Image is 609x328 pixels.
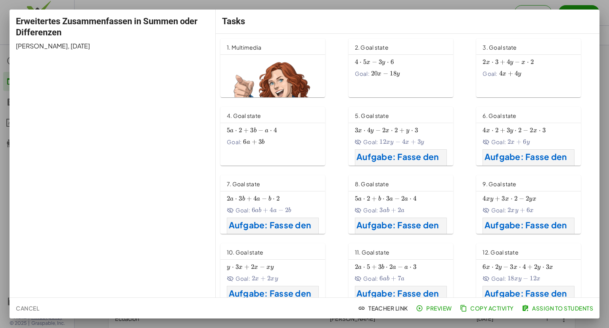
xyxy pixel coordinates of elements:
span: x [255,276,259,282]
span: ⋅ [391,126,393,134]
span: Goal: [483,274,506,283]
span: 5 [355,195,358,203]
button: Preview [414,301,455,315]
span: 3 [259,138,262,146]
span: − [519,195,524,203]
strong: Aufgabe: Fasse den Term, soweit es geht, zusammen! [356,220,440,254]
button: Cancel [13,301,42,315]
span: + [260,274,266,282]
span: b [381,264,384,270]
span: − [278,206,283,214]
span: 2 [267,274,270,282]
span: Goal: [483,69,497,78]
span: 2 [367,195,370,203]
span: a [230,127,234,134]
button: Assign to Students [520,301,596,315]
span: − [515,58,520,66]
span: 6 [379,274,383,282]
span: 2 [251,263,254,271]
button: Teacher Link [356,301,411,315]
span: + [495,195,500,203]
span: 2 [495,126,498,134]
span: 4 [402,138,405,146]
span: Goal: [227,274,250,283]
span: 3 [546,263,549,271]
span: x [386,139,390,145]
span: 4 [253,195,257,203]
span: 4 [274,126,277,134]
span: ⋅ [270,126,272,134]
span: Assign to Students [523,305,593,312]
span: 5 [363,58,366,66]
span: 6 [483,263,486,271]
span: Erweitertes Zusammenfassen in Summen oder Differenzen [16,16,197,37]
a: 6. Goal stateGoal:Aufgabe: Fasse den Term, soweit es geht, zusammen! [476,107,595,166]
span: [PERSON_NAME] [16,42,68,50]
span: a [404,196,408,202]
span: 4 [483,126,486,134]
span: a [404,264,408,270]
strong: Aufgabe: Fasse den Term, soweit es geht, zusammen! [356,288,440,322]
span: 4 [523,263,526,271]
span: , [DATE] [68,42,90,50]
span: x [521,59,525,66]
span: 6 [252,206,255,214]
span: 2 [227,195,230,203]
a: 2. Goal stateGoal: [349,39,467,97]
span: x [502,71,506,77]
span: 4 [413,195,416,203]
i: Goal State is hidden. [227,275,234,282]
span: x [486,264,490,270]
span: ⋅ [410,195,412,203]
span: + [508,69,513,77]
span: 2 [395,126,398,134]
span: 3 [510,263,513,271]
span: − [503,263,508,271]
span: y [421,139,424,145]
span: y [527,139,530,145]
span: x [511,207,515,214]
span: 2 [514,195,517,203]
span: 4. Goal state [227,112,261,119]
span: x [549,264,553,270]
span: 3 [250,126,253,134]
span: x [486,59,490,66]
span: + [399,126,404,134]
span: ⋅ [273,195,275,203]
span: 4 [270,206,273,214]
span: x [513,264,517,270]
span: x [486,196,490,202]
span: a [273,207,277,214]
span: 5 [227,126,230,134]
span: 6. Goal state [483,112,516,119]
span: x [385,127,389,134]
span: y [396,71,400,77]
i: Goal State is hidden. [355,139,362,146]
span: 3 [542,126,546,134]
span: ab [383,207,390,214]
span: ⋅ [492,126,494,134]
span: x [533,127,537,134]
span: y [270,264,274,270]
a: 10. Goal stateGoal:Aufgabe: Fasse den Term, soweit es geht, zusammen! [220,243,339,302]
span: 12 [379,138,386,146]
span: x [530,207,534,214]
span: 3 [236,263,239,271]
span: 2 [530,58,534,66]
span: + [411,138,416,146]
span: − [383,69,388,77]
span: 7 [398,274,401,282]
span: − [523,126,528,134]
span: 3 [507,126,510,134]
a: 3. Goal stateGoal: [476,39,595,97]
span: + [391,274,396,282]
span: ab [383,276,390,282]
span: y [390,139,393,145]
span: + [247,195,252,203]
div: Tasks [216,10,599,33]
span: ⋅ [410,263,412,271]
span: y [515,207,518,214]
span: 2 [401,195,404,203]
span: Goal: [227,138,241,146]
span: + [372,195,377,203]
